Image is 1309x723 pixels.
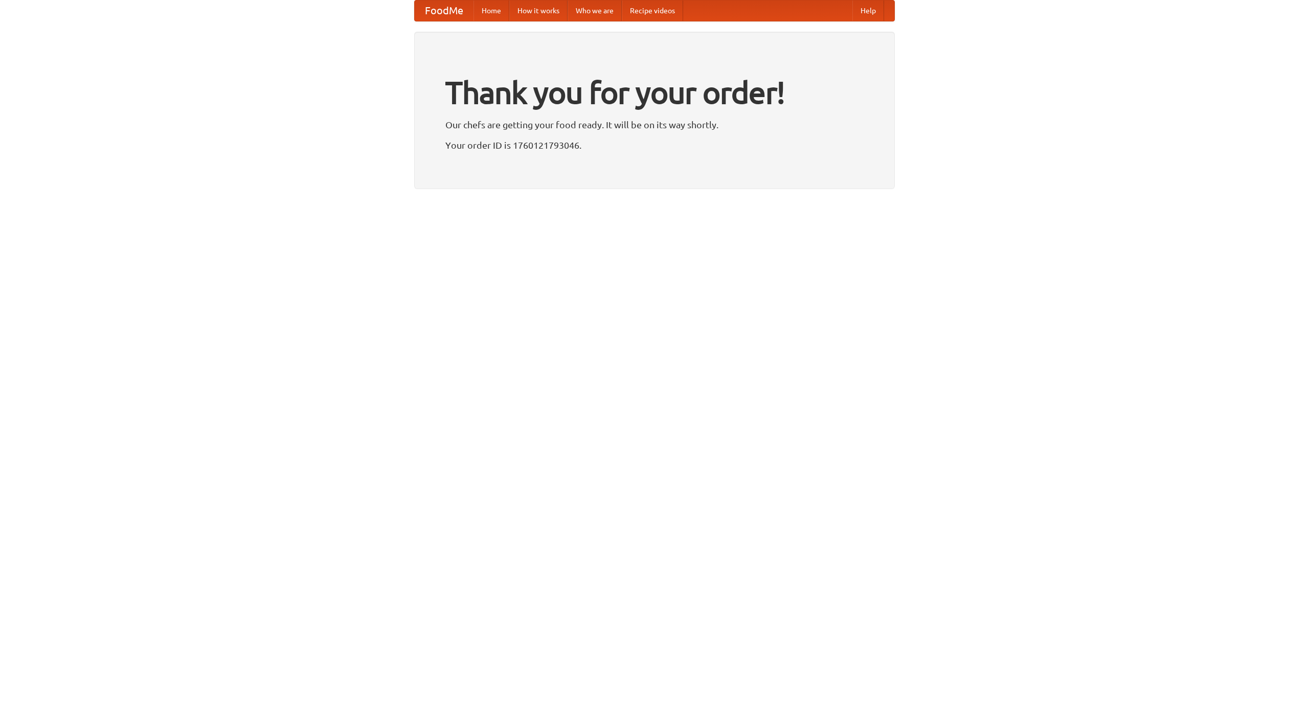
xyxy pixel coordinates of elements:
a: How it works [509,1,568,21]
h1: Thank you for your order! [445,68,864,117]
a: FoodMe [415,1,473,21]
a: Recipe videos [622,1,683,21]
a: Who we are [568,1,622,21]
a: Home [473,1,509,21]
p: Your order ID is 1760121793046. [445,137,864,153]
a: Help [852,1,884,21]
p: Our chefs are getting your food ready. It will be on its way shortly. [445,117,864,132]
